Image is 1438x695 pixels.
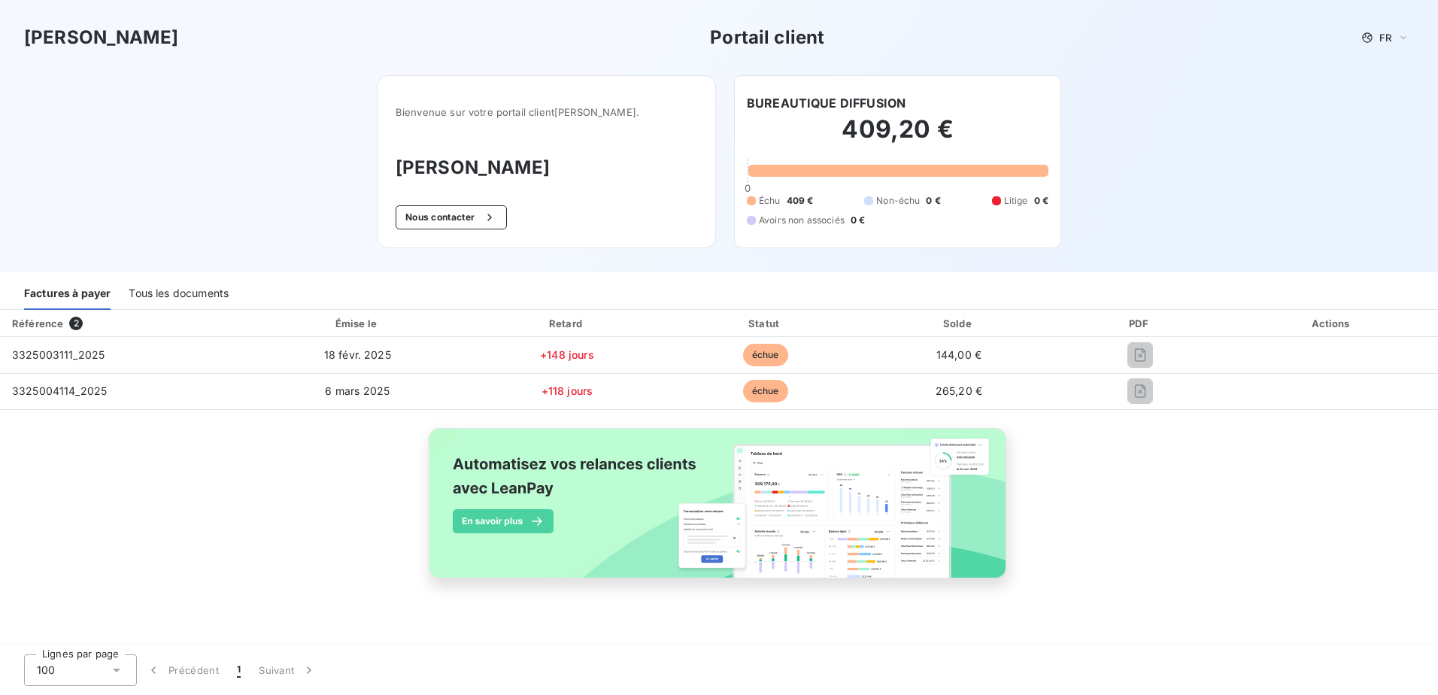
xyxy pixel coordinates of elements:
span: Échu [759,194,781,208]
span: 0 € [926,194,940,208]
span: 18 févr. 2025 [324,348,391,361]
span: Litige [1004,194,1028,208]
img: banner [415,419,1023,604]
span: échue [743,380,788,402]
h6: BUREAUTIQUE DIFFUSION [747,94,906,112]
h3: [PERSON_NAME] [396,154,697,181]
div: Tous les documents [129,278,229,310]
span: 265,20 € [936,384,982,397]
button: 1 [228,654,250,686]
div: Retard [470,316,665,331]
span: Non-échu [876,194,920,208]
span: 144,00 € [936,348,981,361]
div: Factures à payer [24,278,111,310]
h2: 409,20 € [747,114,1048,159]
span: 0 [745,182,751,194]
span: Avoirs non associés [759,214,845,227]
span: 0 € [851,214,865,227]
button: Suivant [250,654,326,686]
span: 0 € [1034,194,1048,208]
span: 3325004114_2025 [12,384,107,397]
span: 2 [69,317,83,330]
div: Solde [866,316,1051,331]
div: Actions [1229,316,1435,331]
span: 1 [237,663,241,678]
span: 6 mars 2025 [325,384,390,397]
span: 409 € [787,194,814,208]
span: FR [1379,32,1391,44]
h3: [PERSON_NAME] [24,24,178,51]
button: Précédent [137,654,228,686]
div: Statut [670,316,860,331]
button: Nous contacter [396,205,507,229]
div: Référence [12,317,63,329]
span: +148 jours [540,348,594,361]
div: PDF [1057,316,1223,331]
span: 3325003111_2025 [12,348,105,361]
h3: Portail client [710,24,824,51]
div: Émise le [251,316,463,331]
span: Bienvenue sur votre portail client [PERSON_NAME] . [396,106,697,118]
span: échue [743,344,788,366]
span: 100 [37,663,55,678]
span: +118 jours [542,384,593,397]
